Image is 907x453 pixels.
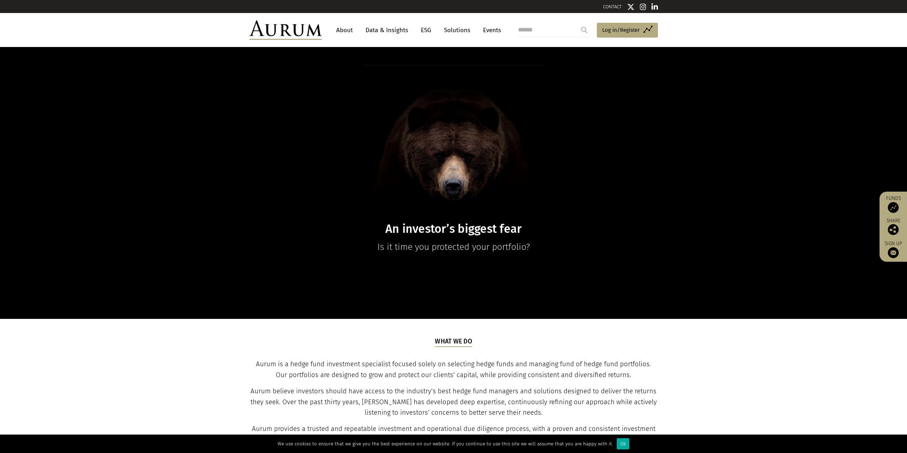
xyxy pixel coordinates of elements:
[888,247,899,258] img: Sign up to our newsletter
[314,222,593,236] h1: An investor’s biggest fear
[479,23,501,37] a: Events
[249,20,322,40] img: Aurum
[440,23,474,37] a: Solutions
[251,387,657,417] span: Aurum believe investors should have access to the industry’s best hedge fund managers and solutio...
[883,218,903,235] div: Share
[640,3,646,10] img: Instagram icon
[577,23,591,37] input: Submit
[627,3,634,10] img: Twitter icon
[883,195,903,213] a: Funds
[617,438,629,449] div: Ok
[883,240,903,258] a: Sign up
[651,3,658,10] img: Linkedin icon
[602,26,640,34] span: Log in/Register
[603,4,622,9] a: CONTACT
[888,202,899,213] img: Access Funds
[256,360,651,379] span: Aurum is a hedge fund investment specialist focused solely on selecting hedge funds and managing ...
[314,240,593,254] p: Is it time you protected your portfolio?
[252,425,655,444] span: Aurum provides a trusted and repeatable investment and operational due diligence process, with a ...
[362,23,412,37] a: Data & Insights
[888,224,899,235] img: Share this post
[597,23,658,38] a: Log in/Register
[417,23,435,37] a: ESG
[333,23,356,37] a: About
[435,337,472,347] h5: What we do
